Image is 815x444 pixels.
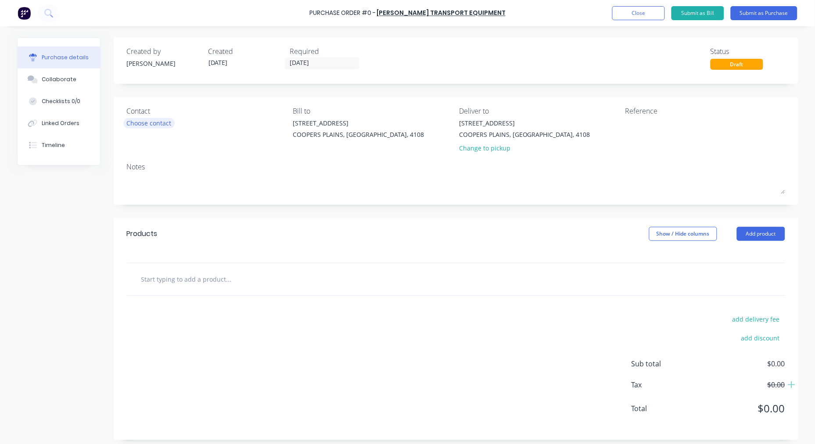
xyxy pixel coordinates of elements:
[632,403,697,414] span: Total
[42,54,89,61] div: Purchase details
[625,106,785,116] div: Reference
[697,358,785,369] span: $0.00
[141,270,316,288] input: Start typing to add a product...
[649,227,717,241] button: Show / Hide columns
[736,332,785,344] button: add discount
[127,118,172,128] div: Choose contact
[42,141,65,149] div: Timeline
[42,97,80,105] div: Checklists 0/0
[632,358,697,369] span: Sub total
[18,47,100,68] button: Purchase details
[127,161,785,172] div: Notes
[127,106,287,116] div: Contact
[697,401,785,416] span: $0.00
[711,46,785,57] div: Status
[42,119,79,127] div: Linked Orders
[632,380,697,390] span: Tax
[731,6,797,20] button: Submit as Purchase
[293,130,424,139] div: COOPERS PLAINS, [GEOGRAPHIC_DATA], 4108
[671,6,724,20] button: Submit as Bill
[459,106,619,116] div: Deliver to
[459,118,590,128] div: [STREET_ADDRESS]
[737,227,785,241] button: Add product
[42,75,76,83] div: Collaborate
[127,46,201,57] div: Created by
[697,380,785,390] span: $0.00
[728,313,785,325] button: add delivery fee
[377,9,506,18] a: [PERSON_NAME] Transport Equipment
[18,90,100,112] button: Checklists 0/0
[711,59,763,70] div: Draft
[18,68,100,90] button: Collaborate
[127,229,158,239] div: Products
[459,143,590,153] div: Change to pickup
[290,46,365,57] div: Required
[459,130,590,139] div: COOPERS PLAINS, [GEOGRAPHIC_DATA], 4108
[18,112,100,134] button: Linked Orders
[293,118,424,128] div: [STREET_ADDRESS]
[18,134,100,156] button: Timeline
[208,46,283,57] div: Created
[127,59,201,68] div: [PERSON_NAME]
[309,9,376,18] div: Purchase Order #0 -
[293,106,452,116] div: Bill to
[612,6,665,20] button: Close
[18,7,31,20] img: Factory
